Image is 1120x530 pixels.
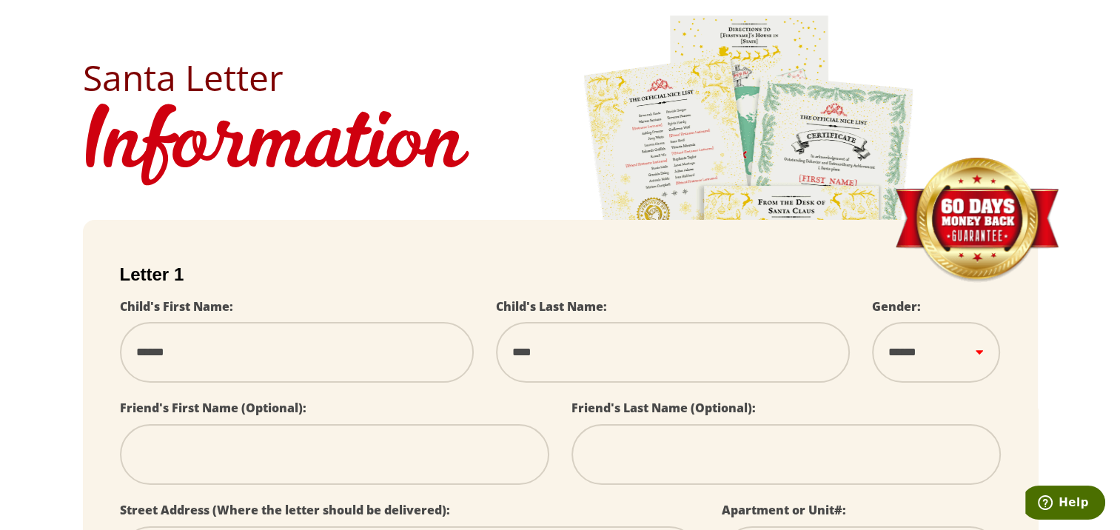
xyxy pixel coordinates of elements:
[120,264,1001,285] h2: Letter 1
[120,298,233,315] label: Child's First Name:
[496,298,607,315] label: Child's Last Name:
[583,13,916,427] img: letters.png
[120,400,306,416] label: Friend's First Name (Optional):
[83,60,1038,95] h2: Santa Letter
[571,400,756,416] label: Friend's Last Name (Optional):
[120,502,450,518] label: Street Address (Where the letter should be delivered):
[893,157,1060,284] img: Money Back Guarantee
[722,502,846,518] label: Apartment or Unit#:
[83,95,1038,198] h1: Information
[872,298,921,315] label: Gender:
[1025,486,1105,523] iframe: Opens a widget where you can find more information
